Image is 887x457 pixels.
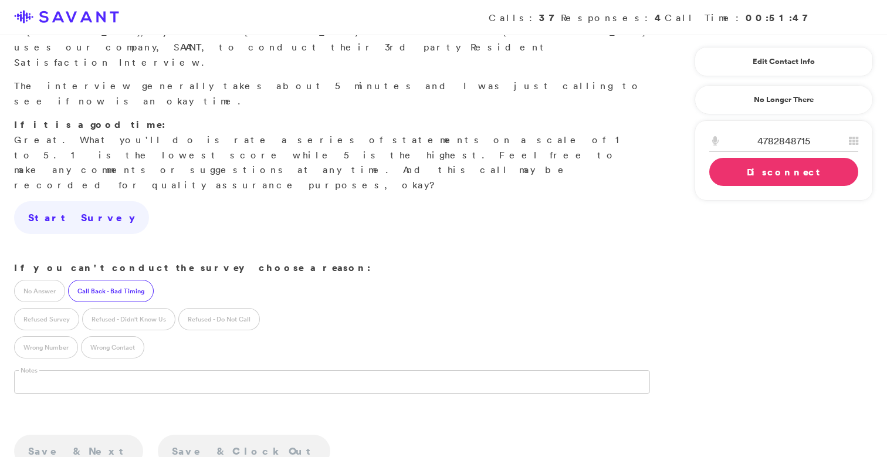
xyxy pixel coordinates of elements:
[746,11,814,24] strong: 00:51:47
[655,11,665,24] strong: 4
[82,308,175,330] label: Refused - Didn't Know Us
[14,118,165,131] strong: If it is a good time:
[709,52,858,71] a: Edit Contact Info
[14,201,149,234] a: Start Survey
[539,11,561,24] strong: 37
[709,158,858,186] a: Disconnect
[14,336,78,358] label: Wrong Number
[81,336,144,358] label: Wrong Contact
[14,308,79,330] label: Refused Survey
[695,85,873,114] a: No Longer There
[19,366,39,375] label: Notes
[14,10,650,70] p: Hi , my name is [PERSON_NAME]. The Phoenix at [GEOGRAPHIC_DATA] uses our company, SAVANT, to cond...
[14,117,650,192] p: Great. What you'll do is rate a series of statements on a scale of 1 to 5. 1 is the lowest score ...
[14,261,371,274] strong: If you can't conduct the survey choose a reason:
[14,280,65,302] label: No Answer
[68,280,154,302] label: Call Back - Bad Timing
[14,79,650,109] p: The interview generally takes about 5 minutes and I was just calling to see if now is an okay time.
[178,308,260,330] label: Refused - Do Not Call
